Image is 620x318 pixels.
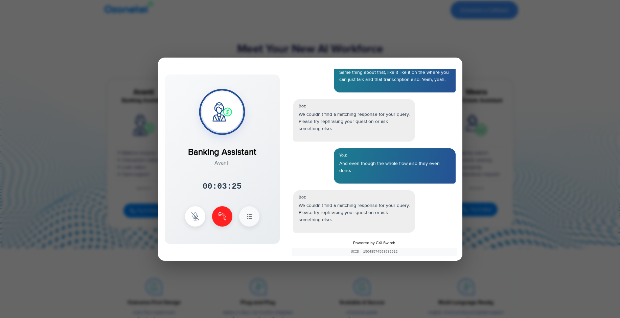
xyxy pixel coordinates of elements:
img: mute Icon [191,212,199,220]
div: Bot: [299,194,410,200]
div: You: [339,152,450,158]
div: Bot: [299,103,410,109]
img: tab_keywords_by_traffic_grey.svg [67,39,73,45]
div: Keywords by Traffic [75,40,114,44]
div: 00:03:25 [203,181,242,193]
p: Same thing about that, like it like it on the where you can just talk and that transcription also... [339,69,450,83]
div: Domain Overview [26,40,61,44]
div: Powered by CXI Switch [286,235,462,261]
p: We couldn't find a matching response for your query. Please try rephrasing your question or ask s... [299,111,410,132]
p: We couldn't find a matching response for your query. Please try rephrasing your question or ask s... [299,202,410,223]
p: And even though the whole flow also they even done. [339,160,450,174]
img: tab_domain_overview_orange.svg [18,39,24,45]
img: logo_orange.svg [11,11,16,16]
img: website_grey.svg [11,18,16,23]
div: v 4.0.25 [19,11,33,16]
div: Avanti [188,159,256,167]
div: Banking Assistant [188,139,256,159]
div: Domain: [DOMAIN_NAME] [18,18,74,23]
img: end Icon [218,212,226,220]
div: UCID: 15048574598982912 [292,248,457,256]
